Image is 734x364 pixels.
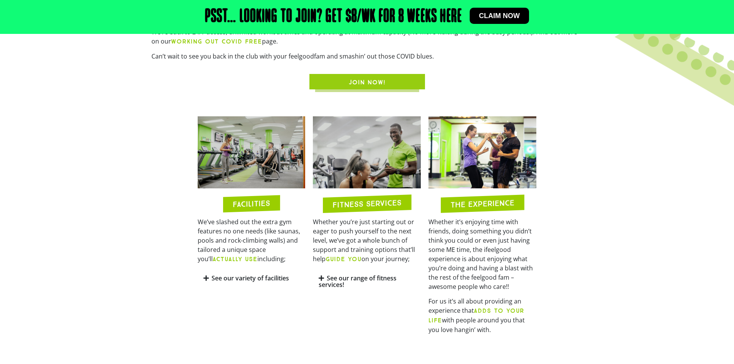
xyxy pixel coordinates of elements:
[198,217,306,264] p: We’ve slashed out the extra gym features no one needs (like saunas, pools and rock-climbing walls...
[326,255,361,263] b: GUIDE YOU
[349,78,386,87] span: JOIN NOW!
[333,199,401,209] h2: FITNESS SERVICES
[198,269,306,287] div: See our variety of facilities
[428,297,536,334] p: For us it’s all about providing an experience that with people around you that you love hangin’ w...
[479,12,520,19] span: Claim now
[313,217,421,264] p: Whether you’re just starting out or eager to push yourself to the next level, we’ve got a whole b...
[450,199,514,209] h2: THE EXPERIENCE
[313,269,421,294] div: See our range of fitness services!
[171,38,262,45] b: WORKING OUT COVID FREE
[233,199,270,208] h2: FACILITIES
[171,37,262,45] a: WORKING OUT COVID FREE
[205,8,462,26] h2: Psst… Looking to join? Get $8/wk for 8 weeks here
[428,307,524,324] b: ADDS TO YOUR LIFE
[319,274,396,289] a: See our range of fitness services!
[470,8,529,24] a: Claim now
[309,74,425,89] a: JOIN NOW!
[151,27,583,46] p: We’re back to 24/7 access, unlimited workout times and operating at maximum capacity (No more wai...
[212,274,289,282] a: See our variety of facilities
[428,217,536,291] p: Whether it’s enjoying time with friends, doing something you didn’t think you could or even just ...
[151,52,583,61] p: Can’t wait to see you back in the club with your feelgoodfam and smashin’ out those COVID blues.
[213,255,257,263] b: ACTUALLY USE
